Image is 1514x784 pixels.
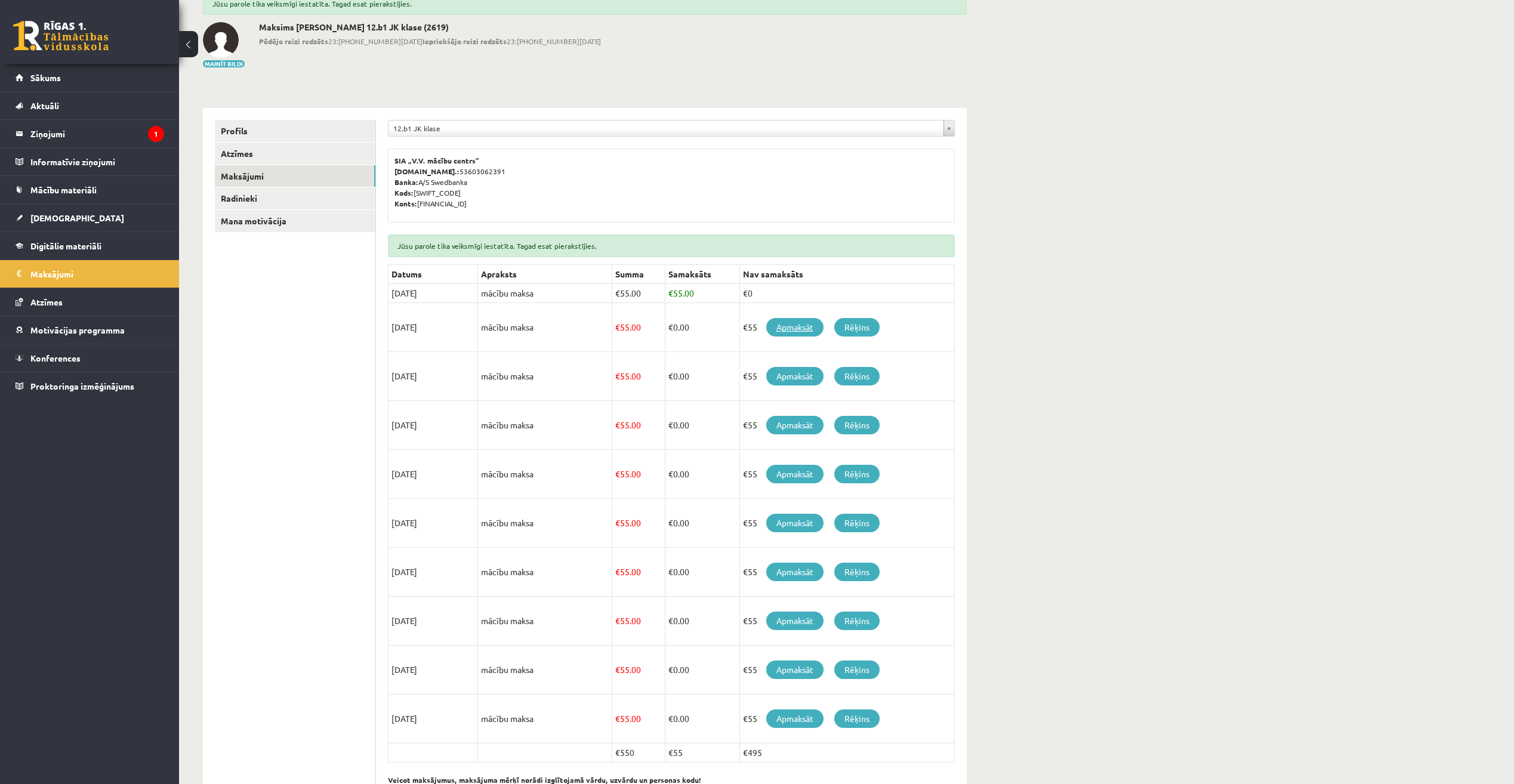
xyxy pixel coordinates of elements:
td: 0.00 [665,548,739,597]
span: Konferences [30,353,81,363]
b: Banka: [394,177,418,187]
a: Apmaksāt [766,563,824,581]
span: € [668,517,673,528]
span: € [615,419,620,430]
b: Iepriekšējo reizi redzēts [423,36,507,46]
span: € [615,566,620,577]
b: Konts: [394,199,417,208]
td: [DATE] [388,695,478,743]
legend: Informatīvie ziņojumi [30,148,164,175]
td: €55 [739,303,954,352]
a: Maksājumi [16,260,164,288]
a: 12.b1 JK klase [388,121,954,136]
th: Nav samaksāts [739,265,954,284]
td: 55.00 [612,695,665,743]
h2: Maksims [PERSON_NAME] 12.b1 JK klase (2619) [259,22,601,32]
a: Apmaksāt [766,318,824,337]
a: Mana motivācija [215,210,375,232]
td: mācību maksa [478,284,612,303]
span: € [615,371,620,381]
button: Mainīt bildi [203,60,245,67]
a: Apmaksāt [766,465,824,483]
td: €55 [739,646,954,695]
td: [DATE] [388,352,478,401]
a: Apmaksāt [766,660,824,679]
span: € [668,566,673,577]
td: [DATE] [388,284,478,303]
span: € [668,615,673,626]
td: mācību maksa [478,597,612,646]
td: 0.00 [665,352,739,401]
td: 0.00 [665,695,739,743]
span: € [668,419,673,430]
span: € [615,713,620,724]
td: €0 [739,284,954,303]
td: 0.00 [665,401,739,450]
td: [DATE] [388,450,478,499]
a: Aktuāli [16,92,164,119]
legend: Maksājumi [30,260,164,288]
td: 0.00 [665,450,739,499]
span: € [668,713,673,724]
th: Apraksts [478,265,612,284]
b: SIA „V.V. mācību centrs” [394,156,480,165]
a: Rēķins [834,367,880,385]
a: Informatīvie ziņojumi [16,148,164,175]
span: € [615,288,620,298]
td: 55.00 [612,303,665,352]
td: €550 [612,743,665,763]
a: Apmaksāt [766,709,824,728]
div: Jūsu parole tika veiksmīgi iestatīta. Tagad esat pierakstījies. [388,234,955,257]
th: Datums [388,265,478,284]
b: Pēdējo reizi redzēts [259,36,328,46]
span: € [615,517,620,528]
td: [DATE] [388,646,478,695]
a: Sākums [16,64,164,91]
td: €55 [665,743,739,763]
a: Rīgas 1. Tālmācības vidusskola [13,21,109,51]
span: € [615,322,620,332]
span: € [668,288,673,298]
a: Motivācijas programma [16,316,164,344]
td: 55.00 [665,284,739,303]
span: € [668,664,673,675]
td: [DATE] [388,548,478,597]
span: 12.b1 JK klase [393,121,939,136]
td: 55.00 [612,548,665,597]
span: € [615,468,620,479]
td: [DATE] [388,499,478,548]
td: €55 [739,695,954,743]
span: Aktuāli [30,100,59,111]
td: 0.00 [665,646,739,695]
td: [DATE] [388,597,478,646]
a: Maksājumi [215,165,375,187]
a: Rēķins [834,612,880,630]
span: Proktoringa izmēģinājums [30,381,134,391]
td: €55 [739,548,954,597]
td: 55.00 [612,352,665,401]
td: 55.00 [612,646,665,695]
td: mācību maksa [478,548,612,597]
img: Maksims Mihails Blizņuks [203,22,239,58]
td: €495 [739,743,954,763]
td: 55.00 [612,499,665,548]
td: 0.00 [665,597,739,646]
span: 23:[PHONE_NUMBER][DATE] 23:[PHONE_NUMBER][DATE] [259,36,601,47]
td: [DATE] [388,401,478,450]
td: 0.00 [665,499,739,548]
td: €55 [739,597,954,646]
i: 1 [148,126,164,142]
legend: Ziņojumi [30,120,164,147]
th: Summa [612,265,665,284]
td: mācību maksa [478,303,612,352]
td: 55.00 [612,597,665,646]
td: mācību maksa [478,450,612,499]
td: mācību maksa [478,695,612,743]
b: Kods: [394,188,414,197]
a: [DEMOGRAPHIC_DATA] [16,204,164,232]
td: €55 [739,401,954,450]
td: €55 [739,450,954,499]
a: Rēķins [834,318,880,337]
a: Rēķins [834,563,880,581]
td: €55 [739,499,954,548]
